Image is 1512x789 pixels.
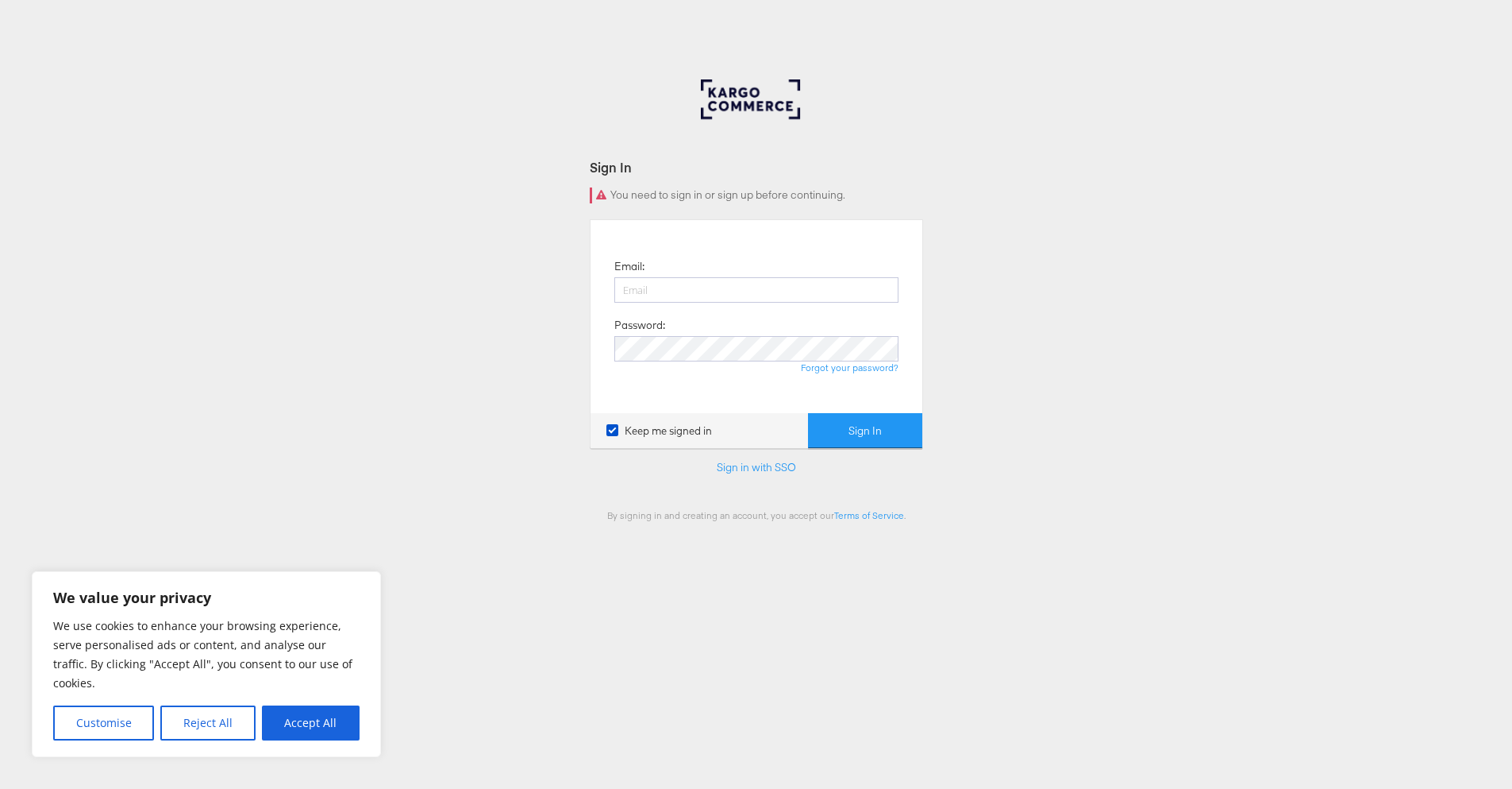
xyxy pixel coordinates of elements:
input: Email [614,277,898,303]
button: Sign In [808,413,922,449]
div: We value your privacy [32,571,381,757]
a: Sign in with SSO [717,460,796,474]
div: By signing in and creating an account, you accept our . [590,509,923,521]
button: Customise [53,706,154,741]
label: Email: [614,259,644,274]
label: Password: [614,318,665,333]
button: Accept All [262,706,360,741]
label: Keep me signed in [606,424,712,439]
div: Sign In [590,158,923,176]
p: We use cookies to enhance your browsing experience, serve personalised ads or content, and analys... [53,617,360,693]
button: Reject All [160,706,255,741]
div: You need to sign in or sign up before continuing. [590,188,923,203]
a: Terms of Service [834,509,904,521]
p: We value your privacy [53,588,360,607]
a: Forgot your password? [801,362,898,373]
